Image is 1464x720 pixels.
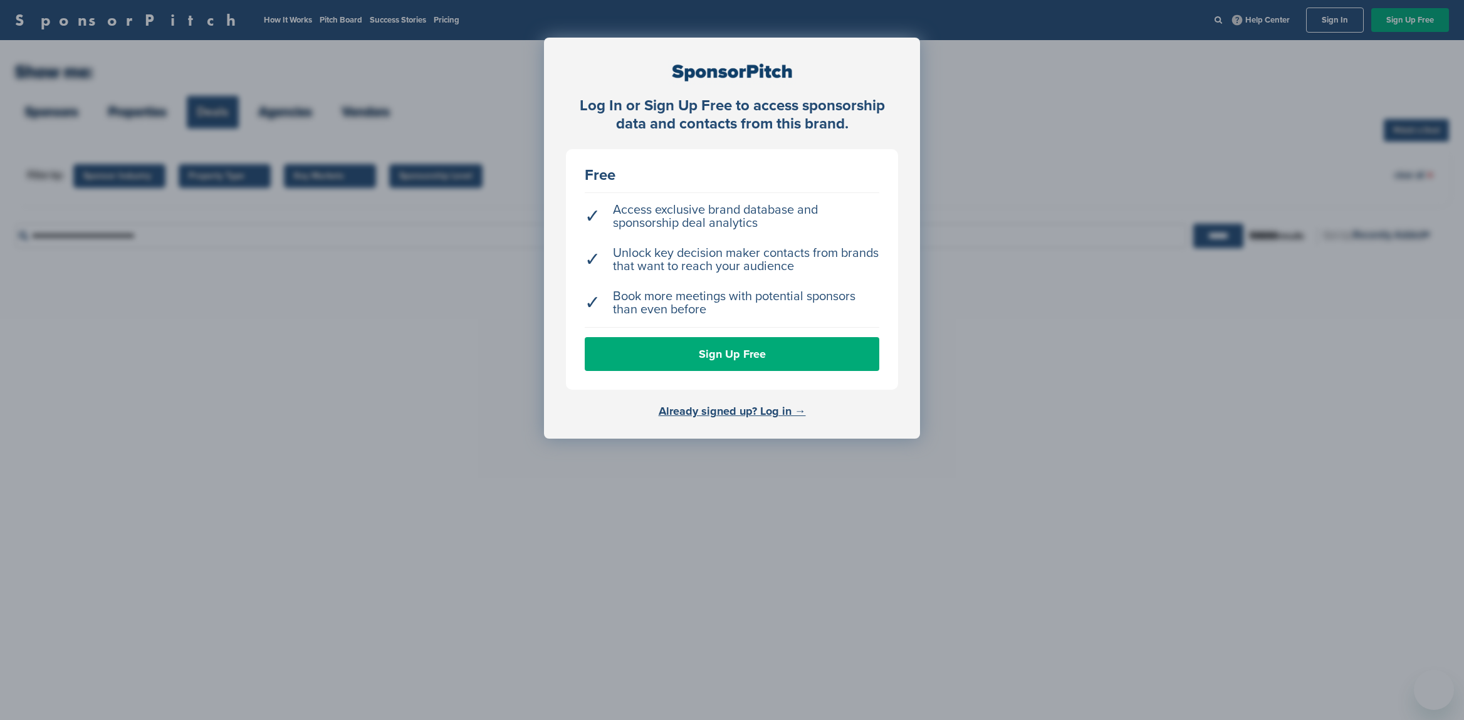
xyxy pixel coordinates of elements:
a: Already signed up? Log in → [659,404,806,418]
li: Unlock key decision maker contacts from brands that want to reach your audience [585,241,879,279]
div: Free [585,168,879,183]
li: Access exclusive brand database and sponsorship deal analytics [585,197,879,236]
li: Book more meetings with potential sponsors than even before [585,284,879,323]
a: Sign Up Free [585,337,879,371]
span: ✓ [585,296,600,310]
span: ✓ [585,253,600,266]
span: ✓ [585,210,600,223]
iframe: Button to launch messaging window [1414,670,1454,710]
div: Log In or Sign Up Free to access sponsorship data and contacts from this brand. [566,97,898,133]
